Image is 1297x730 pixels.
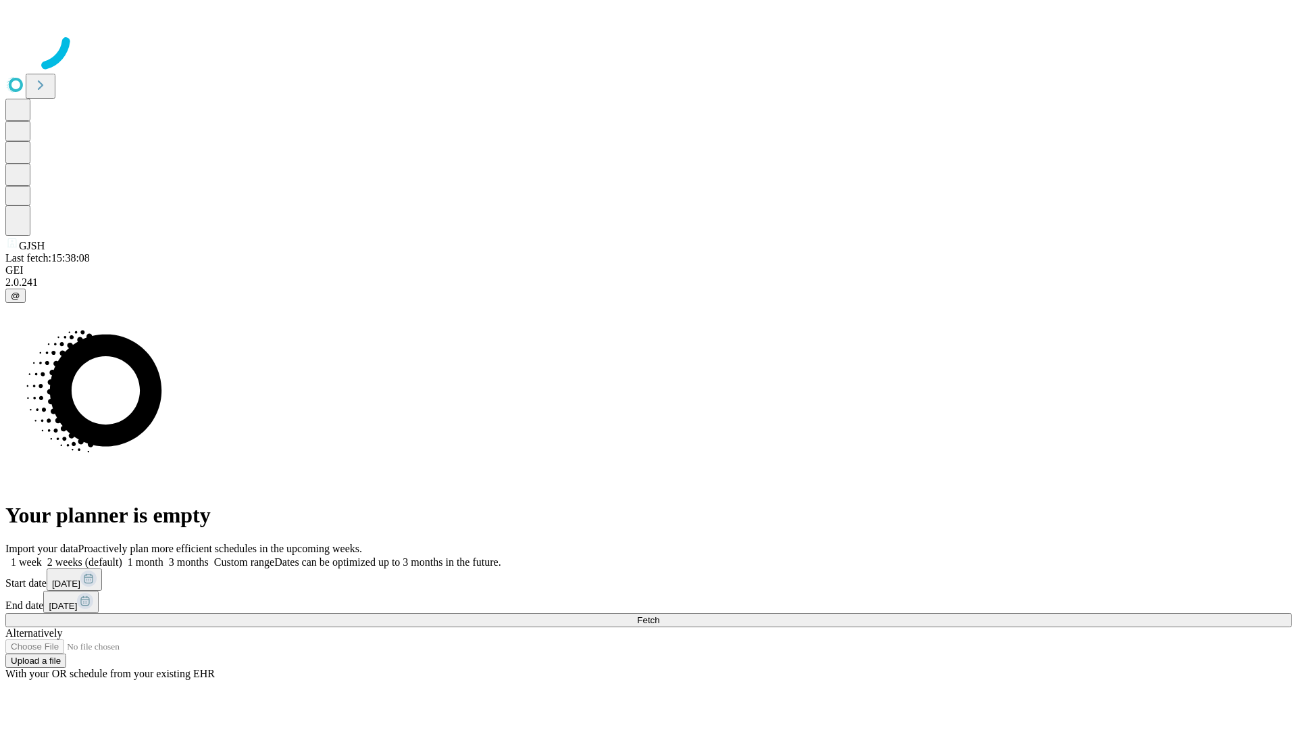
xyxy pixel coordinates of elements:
[5,591,1292,613] div: End date
[43,591,99,613] button: [DATE]
[274,556,501,568] span: Dates can be optimized up to 3 months in the future.
[637,615,659,625] span: Fetch
[5,289,26,303] button: @
[5,264,1292,276] div: GEI
[5,668,215,679] span: With your OR schedule from your existing EHR
[5,543,78,554] span: Import your data
[5,252,90,264] span: Last fetch: 15:38:08
[5,276,1292,289] div: 2.0.241
[5,568,1292,591] div: Start date
[78,543,362,554] span: Proactively plan more efficient schedules in the upcoming weeks.
[214,556,274,568] span: Custom range
[5,627,62,639] span: Alternatively
[11,291,20,301] span: @
[19,240,45,251] span: GJSH
[11,556,42,568] span: 1 week
[5,613,1292,627] button: Fetch
[47,556,122,568] span: 2 weeks (default)
[128,556,163,568] span: 1 month
[5,654,66,668] button: Upload a file
[5,503,1292,528] h1: Your planner is empty
[169,556,209,568] span: 3 months
[49,601,77,611] span: [DATE]
[52,579,80,589] span: [DATE]
[47,568,102,591] button: [DATE]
